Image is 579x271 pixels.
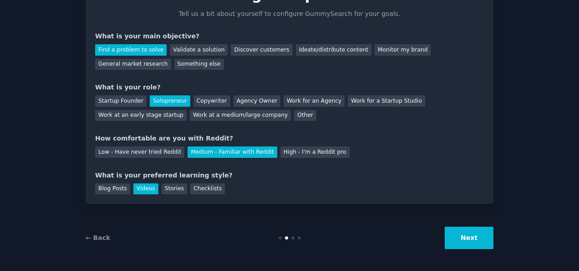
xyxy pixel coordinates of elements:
[348,95,425,107] div: Work for a Startup Studio
[150,95,190,107] div: Solopreneur
[294,110,316,121] div: Other
[133,183,158,195] div: Videos
[95,44,167,56] div: Find a problem to solve
[284,95,345,107] div: Work for an Agency
[231,44,292,56] div: Discover customers
[234,95,280,107] div: Agency Owner
[445,227,493,249] button: Next
[95,83,484,92] div: What is your role?
[95,59,171,70] div: General market research
[95,95,147,107] div: Startup Founder
[95,171,484,180] div: What is your preferred learning style?
[95,31,484,41] div: What is your main objective?
[86,234,110,241] a: ← Back
[162,183,187,195] div: Stories
[95,183,130,195] div: Blog Posts
[174,59,224,70] div: Something else
[190,110,291,121] div: Work at a medium/large company
[170,44,228,56] div: Validate a solution
[190,183,225,195] div: Checklists
[280,146,350,158] div: High - I'm a Reddit pro
[296,44,371,56] div: Ideate/distribute content
[95,134,484,143] div: How comfortable are you with Reddit?
[193,95,230,107] div: Copywriter
[375,44,431,56] div: Monitor my brand
[188,146,277,158] div: Medium - Familiar with Reddit
[95,110,187,121] div: Work at an early stage startup
[95,146,184,158] div: Low - Have never tried Reddit
[175,9,404,19] p: Tell us a bit about yourself to configure GummySearch for your goals.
